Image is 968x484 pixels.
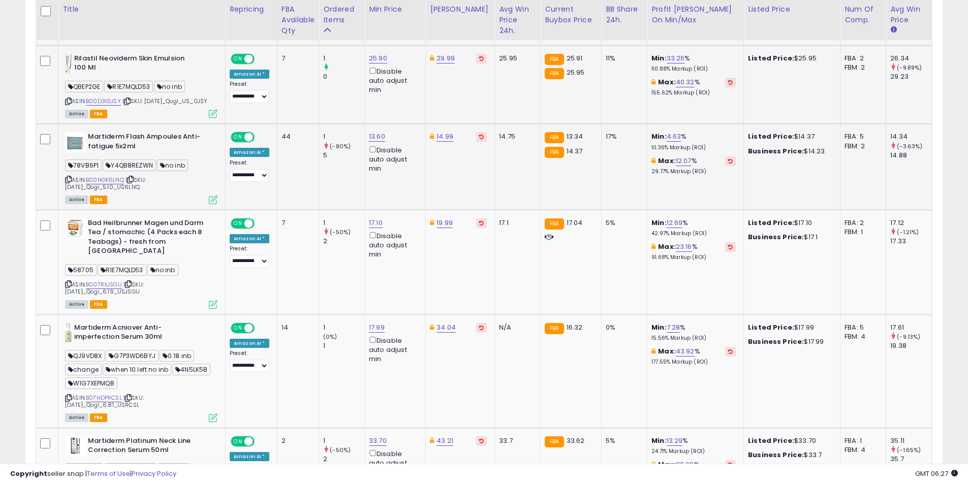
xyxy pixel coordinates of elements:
img: 31vdW9EkkXL._SL40_.jpg [65,132,85,152]
div: 0% [606,323,639,332]
div: $17.10 [748,218,832,228]
img: 31Lg4IZJzZL._SL40_.jpg [65,54,72,74]
span: OFF [253,133,269,142]
div: FBM: 2 [845,63,878,72]
p: 29.77% Markup (ROI) [651,168,736,175]
div: % [651,323,736,342]
div: Preset: [230,245,269,268]
a: 12.69 [667,218,683,228]
div: Preset: [230,81,269,104]
a: 17.10 [369,218,383,228]
div: ASIN: [65,132,217,203]
div: 2 [282,436,311,445]
i: Revert to store-level Max Markup [728,80,733,85]
b: Min: [651,132,667,141]
small: FBA [545,323,564,334]
a: Privacy Policy [132,469,176,478]
b: Min: [651,218,667,228]
a: 17.99 [369,322,385,333]
a: 4.63 [667,132,681,142]
p: 10.36% Markup (ROI) [651,144,736,151]
div: % [651,156,736,175]
a: 13.29 [667,436,683,446]
span: no inb [157,159,188,171]
b: Listed Price: [748,132,794,141]
span: 0.18 inb [160,350,194,362]
span: All listings currently available for purchase on Amazon [65,196,88,204]
b: Max: [658,77,676,87]
p: 24.71% Markup (ROI) [651,448,736,455]
span: ON [232,437,244,445]
div: FBA Available Qty [282,4,315,36]
span: no inb [147,264,178,276]
b: Max: [658,242,676,251]
small: (0%) [323,333,337,341]
small: (-50%) [330,446,351,454]
small: (-1.65%) [897,446,921,454]
small: FBA [545,54,564,65]
div: Disable auto adjust min [369,335,418,364]
b: Min: [651,436,667,445]
span: R1E7MQLD53 [104,81,153,92]
div: FBM: 1 [845,228,878,237]
div: 1 [323,341,364,350]
a: B007RXJSGU [86,280,122,289]
div: 7 [282,54,311,63]
a: 19.99 [436,218,453,228]
span: 14.37 [567,146,583,156]
b: Max: [658,346,676,356]
span: 2025-08-16 06:27 GMT [915,469,958,478]
small: Avg Win Price. [890,25,896,35]
span: FBA [90,196,107,204]
a: 13.60 [369,132,385,142]
span: QBEP2GE [65,81,103,92]
div: Min Price [369,4,421,15]
div: 1 [323,132,364,141]
div: $17.99 [748,323,832,332]
small: (-50%) [330,228,351,236]
div: 17.12 [890,218,931,228]
span: 16.32 [567,322,583,332]
div: 17.61 [890,323,931,332]
b: Business Price: [748,337,804,346]
div: FBA: 5 [845,132,878,141]
a: B07HDPRCSL [86,394,122,402]
div: [PERSON_NAME] [430,4,490,15]
a: 43.92 [676,346,695,357]
span: R1E7MQLD53 [98,264,146,276]
span: ON [232,54,244,63]
b: Martiderm Platinum Neck Line Correction Serum 50ml [88,436,211,458]
b: Min: [651,322,667,332]
div: 14 [282,323,311,332]
a: 25.90 [369,53,387,63]
div: $25.95 [748,54,832,63]
small: FBA [545,68,564,79]
img: 31Kqz6IpqOL._SL40_.jpg [65,436,85,457]
div: 1 [323,323,364,332]
small: (-1.21%) [897,228,919,236]
div: 25.95 [499,54,533,63]
span: FBA [90,300,107,309]
div: Disable auto adjust min [369,66,418,95]
div: FBA: 5 [845,323,878,332]
div: 35.11 [890,436,931,445]
a: 29.99 [436,53,455,63]
span: 58705 [65,264,97,276]
div: Profit [PERSON_NAME] on Min/Max [651,4,739,25]
span: OFF [253,219,269,228]
div: $33.7 [748,450,832,460]
a: 43.21 [436,436,453,446]
p: 42.97% Markup (ROI) [651,230,736,237]
div: 7 [282,218,311,228]
img: 31XfaHn4lnL._SL40_.jpg [65,323,72,343]
span: 13.34 [567,132,583,141]
div: $17.99 [748,337,832,346]
b: Martiderm Acniover Anti-imperfection Serum 30ml [74,323,198,344]
b: Business Price: [748,450,804,460]
div: Avg Win Price 24h. [499,4,536,36]
span: 78VB6P1 [65,159,102,171]
div: 17.33 [890,237,931,246]
img: 517-uVwLvTS._SL40_.jpg [65,218,85,239]
div: Num of Comp. [845,4,882,25]
a: 33.70 [369,436,387,446]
